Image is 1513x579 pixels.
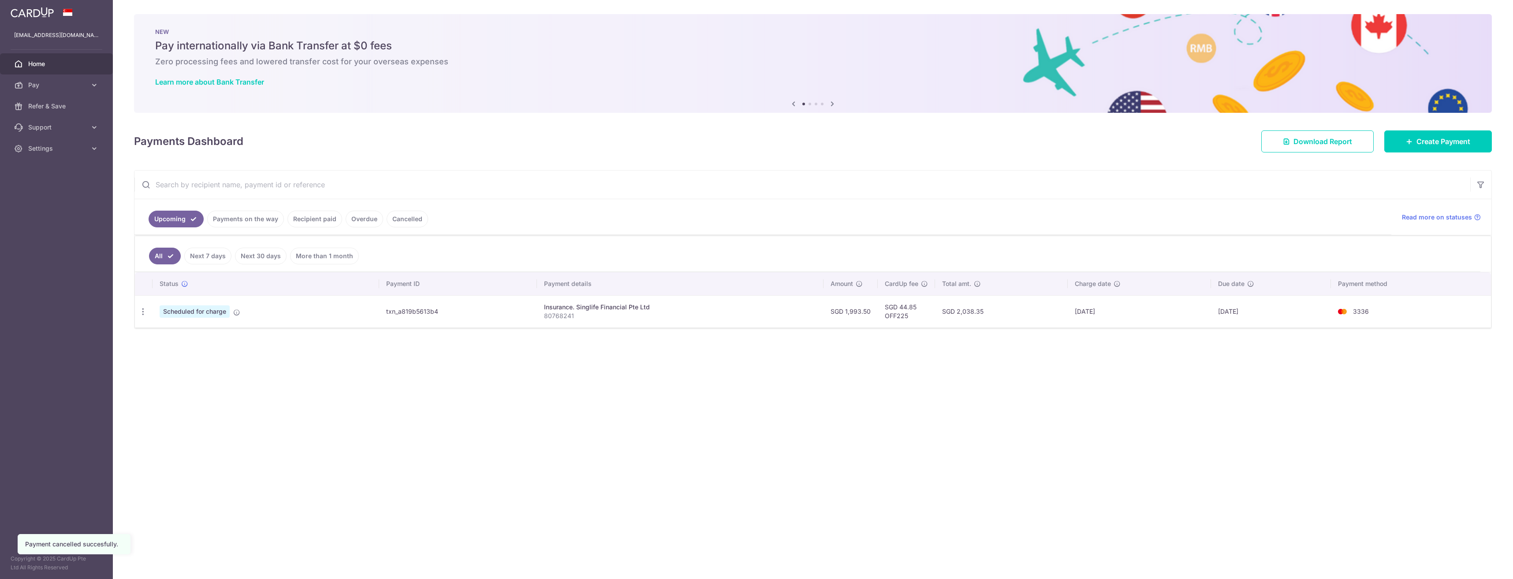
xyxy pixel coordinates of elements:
td: SGD 44.85 OFF225 [878,295,935,327]
span: Pay [28,81,86,89]
a: All [149,248,181,264]
h4: Payments Dashboard [134,134,243,149]
a: Cancelled [387,211,428,227]
th: Payment ID [379,272,537,295]
a: More than 1 month [290,248,359,264]
input: Search by recipient name, payment id or reference [134,171,1470,199]
a: Create Payment [1384,130,1492,152]
td: [DATE] [1068,295,1211,327]
p: [EMAIL_ADDRESS][DOMAIN_NAME] [14,31,99,40]
p: NEW [155,28,1471,35]
span: Charge date [1075,279,1111,288]
span: Home [28,59,86,68]
span: CardUp fee [885,279,918,288]
span: Support [28,123,86,132]
span: Amount [831,279,853,288]
span: Total amt. [942,279,971,288]
p: 80768241 [544,312,816,320]
span: Status [160,279,179,288]
td: SGD 1,993.50 [824,295,878,327]
a: Upcoming [149,211,204,227]
div: Payment cancelled succesfully. [25,540,123,549]
a: Next 7 days [184,248,231,264]
span: Due date [1218,279,1245,288]
span: Download Report [1293,136,1352,147]
span: 3336 [1353,308,1369,315]
a: Download Report [1261,130,1374,152]
div: Insurance. Singlife Financial Pte Ltd [544,303,816,312]
span: Settings [28,144,86,153]
td: txn_a819b5613b4 [379,295,537,327]
th: Payment method [1331,272,1491,295]
h6: Zero processing fees and lowered transfer cost for your overseas expenses [155,56,1471,67]
a: Recipient paid [287,211,342,227]
img: Bank Card [1334,306,1351,317]
img: Bank transfer banner [134,14,1492,113]
a: Next 30 days [235,248,287,264]
h5: Pay internationally via Bank Transfer at $0 fees [155,39,1471,53]
img: CardUp [11,7,54,18]
td: SGD 2,038.35 [935,295,1068,327]
span: Create Payment [1416,136,1470,147]
span: Read more on statuses [1402,213,1472,222]
a: Payments on the way [207,211,284,227]
a: Learn more about Bank Transfer [155,78,264,86]
a: Read more on statuses [1402,213,1481,222]
td: [DATE] [1211,295,1331,327]
th: Payment details [537,272,824,295]
span: Refer & Save [28,102,86,111]
span: Scheduled for charge [160,305,230,318]
a: Overdue [346,211,383,227]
